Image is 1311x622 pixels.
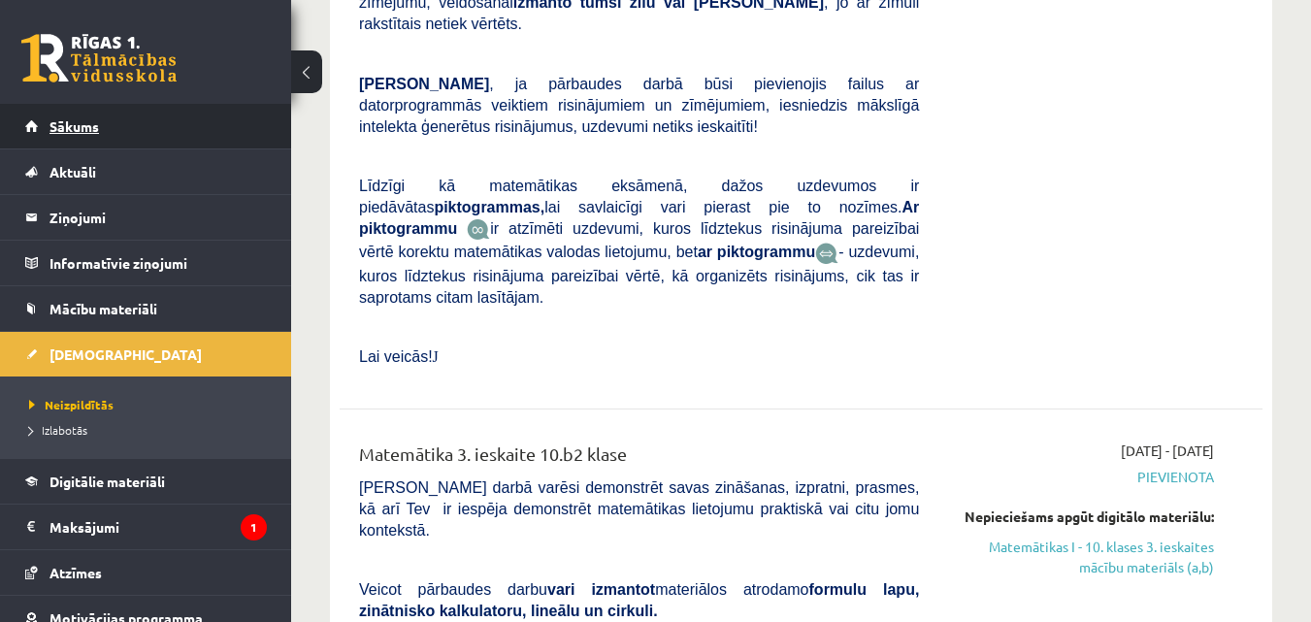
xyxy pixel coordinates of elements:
a: Matemātikas I - 10. klases 3. ieskaites mācību materiāls (a,b) [948,537,1214,577]
span: Veicot pārbaudes darbu materiālos atrodamo [359,581,919,619]
span: , ja pārbaudes darbā būsi pievienojis failus ar datorprogrammās veiktiem risinājumiem un zīmējumi... [359,76,919,135]
span: Pievienota [948,467,1214,487]
legend: Informatīvie ziņojumi [49,241,267,285]
img: JfuEzvunn4EvwAAAAASUVORK5CYII= [467,218,490,241]
span: Aktuāli [49,163,96,180]
a: Maksājumi1 [25,505,267,549]
a: Ziņojumi [25,195,267,240]
span: Līdzīgi kā matemātikas eksāmenā, dažos uzdevumos ir piedāvātas lai savlaicīgi vari pierast pie to... [359,178,919,237]
b: formulu lapu, zinātnisko kalkulatoru, lineālu un cirkuli. [359,581,919,619]
span: [DATE] - [DATE] [1121,441,1214,461]
a: Aktuāli [25,149,267,194]
a: Izlabotās [29,421,272,439]
span: Lai veicās! [359,348,433,365]
span: Neizpildītās [29,397,114,412]
span: Sākums [49,117,99,135]
a: Mācību materiāli [25,286,267,331]
span: Izlabotās [29,422,87,438]
a: Informatīvie ziņojumi [25,241,267,285]
span: J [433,348,439,365]
a: Neizpildītās [29,396,272,413]
a: Rīgas 1. Tālmācības vidusskola [21,34,177,82]
legend: Ziņojumi [49,195,267,240]
a: Atzīmes [25,550,267,595]
img: wKvN42sLe3LLwAAAABJRU5ErkJggg== [815,243,838,265]
a: Digitālie materiāli [25,459,267,504]
span: Mācību materiāli [49,300,157,317]
span: - uzdevumi, kuros līdztekus risinājuma pareizībai vērtē, kā organizēts risinājums, cik tas ir sap... [359,244,919,305]
a: [DEMOGRAPHIC_DATA] [25,332,267,376]
span: Digitālie materiāli [49,473,165,490]
a: Sākums [25,104,267,148]
b: vari izmantot [547,581,655,598]
b: piktogrammas, [434,199,544,215]
span: ir atzīmēti uzdevumi, kuros līdztekus risinājuma pareizībai vērtē korektu matemātikas valodas lie... [359,220,919,260]
b: ar piktogrammu [698,244,815,260]
span: [DEMOGRAPHIC_DATA] [49,345,202,363]
div: Nepieciešams apgūt digitālo materiālu: [948,507,1214,527]
span: [PERSON_NAME] [359,76,489,92]
span: [PERSON_NAME] darbā varēsi demonstrēt savas zināšanas, izpratni, prasmes, kā arī Tev ir iespēja d... [359,479,919,539]
span: Atzīmes [49,564,102,581]
i: 1 [241,514,267,540]
div: Matemātika 3. ieskaite 10.b2 klase [359,441,919,476]
legend: Maksājumi [49,505,267,549]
